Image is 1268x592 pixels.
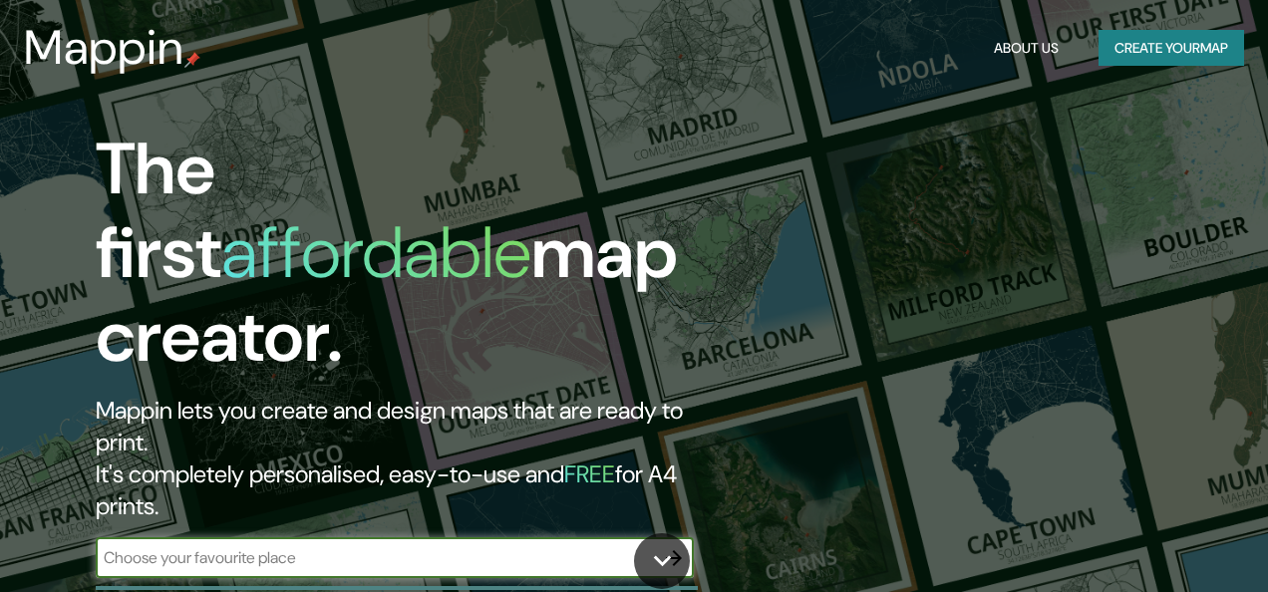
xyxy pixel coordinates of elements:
[96,395,730,522] h2: Mappin lets you create and design maps that are ready to print. It's completely personalised, eas...
[184,52,200,68] img: mappin-pin
[96,128,730,395] h1: The first map creator.
[221,206,531,299] h1: affordable
[24,20,184,76] h3: Mappin
[96,546,654,569] input: Choose your favourite place
[1099,30,1244,67] button: Create yourmap
[564,458,615,489] h5: FREE
[986,30,1067,67] button: About Us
